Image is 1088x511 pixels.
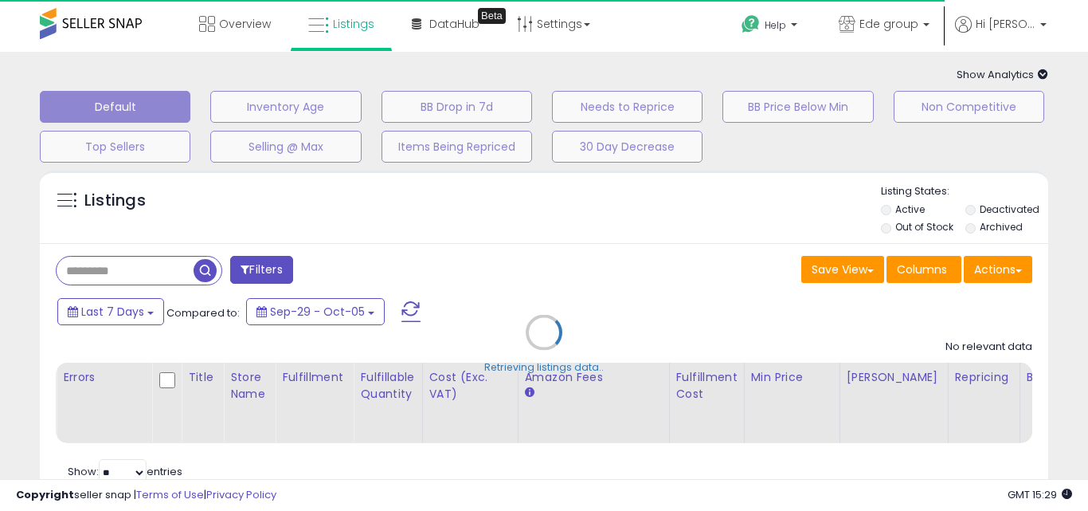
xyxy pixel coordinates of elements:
[552,131,703,163] button: 30 Day Decrease
[484,360,604,375] div: Retrieving listings data..
[382,91,532,123] button: BB Drop in 7d
[210,131,361,163] button: Selling @ Max
[210,91,361,123] button: Inventory Age
[382,131,532,163] button: Items Being Repriced
[552,91,703,123] button: Needs to Reprice
[955,16,1047,52] a: Hi [PERSON_NAME]
[722,91,873,123] button: BB Price Below Min
[765,18,786,32] span: Help
[957,67,1048,82] span: Show Analytics
[859,16,918,32] span: Ede group
[219,16,271,32] span: Overview
[729,2,813,52] a: Help
[741,14,761,34] i: Get Help
[16,488,276,503] div: seller snap | |
[429,16,479,32] span: DataHub
[478,8,506,24] div: Tooltip anchor
[333,16,374,32] span: Listings
[976,16,1035,32] span: Hi [PERSON_NAME]
[894,91,1044,123] button: Non Competitive
[40,131,190,163] button: Top Sellers
[40,91,190,123] button: Default
[16,487,74,502] strong: Copyright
